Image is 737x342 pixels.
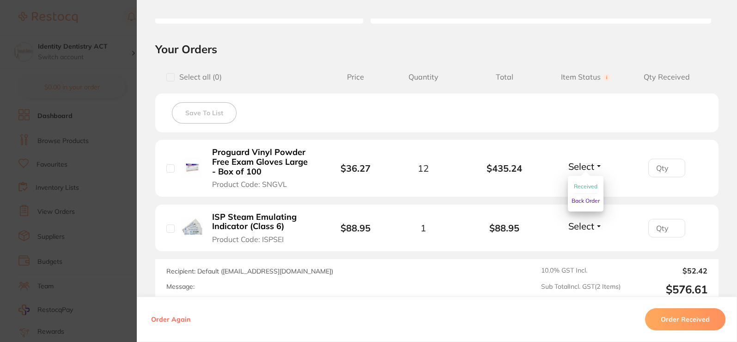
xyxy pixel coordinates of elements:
[574,183,597,190] span: Received
[418,163,429,174] span: 12
[645,308,725,330] button: Order Received
[166,267,333,275] span: Recipient: Default ( [EMAIL_ADDRESS][DOMAIN_NAME] )
[464,223,545,233] b: $88.95
[182,157,202,178] img: Proguard Vinyl Powder Free Exam Gloves Large - Box of 100
[568,161,594,172] span: Select
[572,197,600,204] span: Back Order
[155,42,719,56] h2: Your Orders
[566,161,605,172] button: Select
[209,147,315,189] button: Proguard Vinyl Powder Free Exam Gloves Large - Box of 100 Product Code: SNGVL
[420,223,426,233] span: 1
[574,180,597,194] button: Received
[209,212,315,244] button: ISP Steam Emulating Indicator (Class 6) Product Code: ISPSEI
[148,315,193,323] button: Order Again
[568,220,594,232] span: Select
[648,219,685,237] input: Qty
[172,102,237,124] button: Save To List
[628,267,707,275] output: $52.42
[464,73,545,81] span: Total
[212,180,287,188] span: Product Code: SNGVL
[341,222,371,234] b: $88.95
[572,194,600,208] button: Back Order
[566,220,605,232] button: Select
[182,217,202,237] img: ISP Steam Emulating Indicator (Class 6)
[212,148,312,176] b: Proguard Vinyl Powder Free Exam Gloves Large - Box of 100
[541,283,621,296] span: Sub Total Incl. GST ( 2 Items)
[626,73,707,81] span: Qty Received
[175,73,222,81] span: Select all ( 0 )
[628,283,707,296] output: $576.61
[383,73,464,81] span: Quantity
[341,162,371,174] b: $36.27
[464,163,545,174] b: $435.24
[541,267,621,275] span: 10.0 % GST Incl.
[212,235,284,243] span: Product Code: ISPSEI
[166,283,195,291] label: Message:
[329,73,383,81] span: Price
[648,159,685,177] input: Qty
[545,73,627,81] span: Item Status
[212,212,312,231] b: ISP Steam Emulating Indicator (Class 6)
